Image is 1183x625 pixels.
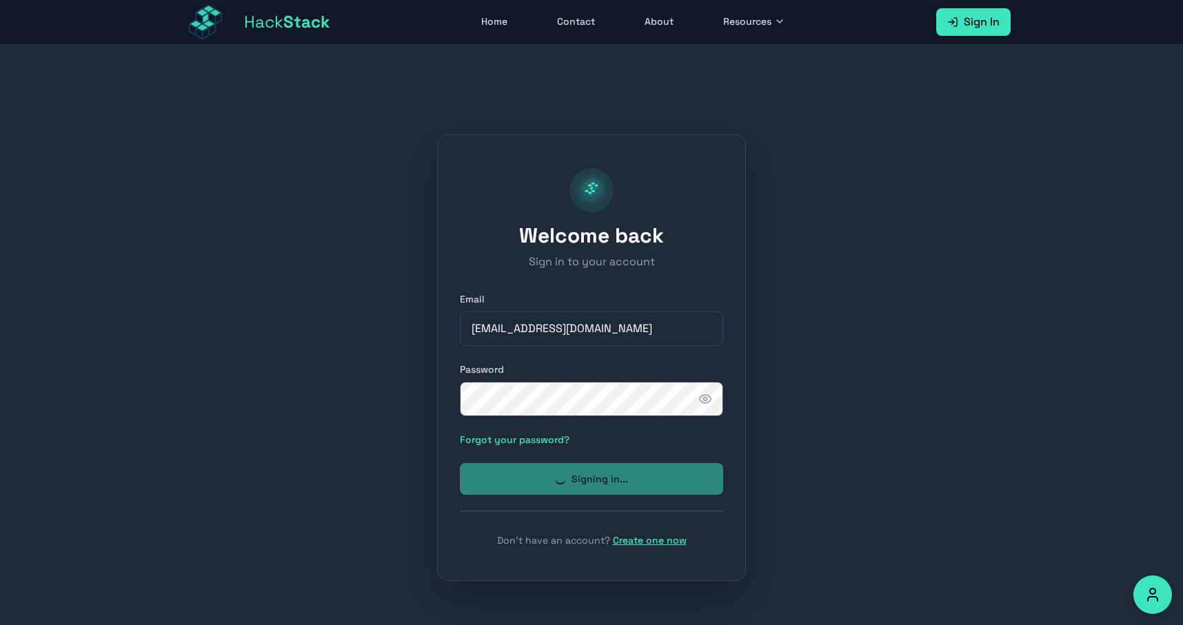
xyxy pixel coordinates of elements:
[460,533,723,547] p: Don't have an account?
[460,463,723,495] button: Signing in...
[964,14,1000,30] span: Sign In
[549,9,603,35] a: Contact
[1133,575,1172,614] button: Accessibility Options
[715,9,793,35] button: Resources
[555,472,628,486] div: Signing in...
[723,14,771,28] span: Resources
[460,311,723,346] input: Enter your email
[460,362,723,376] label: Password
[636,9,682,35] a: About
[936,8,1011,36] a: Sign In
[244,11,330,33] span: Hack
[473,9,516,35] a: Home
[460,433,569,446] a: Forgot your password?
[460,292,723,306] label: Email
[575,179,608,201] img: HackStack Logo
[283,11,330,32] span: Stack
[460,223,723,248] h1: Welcome back
[460,254,723,270] p: Sign in to your account
[613,534,687,546] a: Create one now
